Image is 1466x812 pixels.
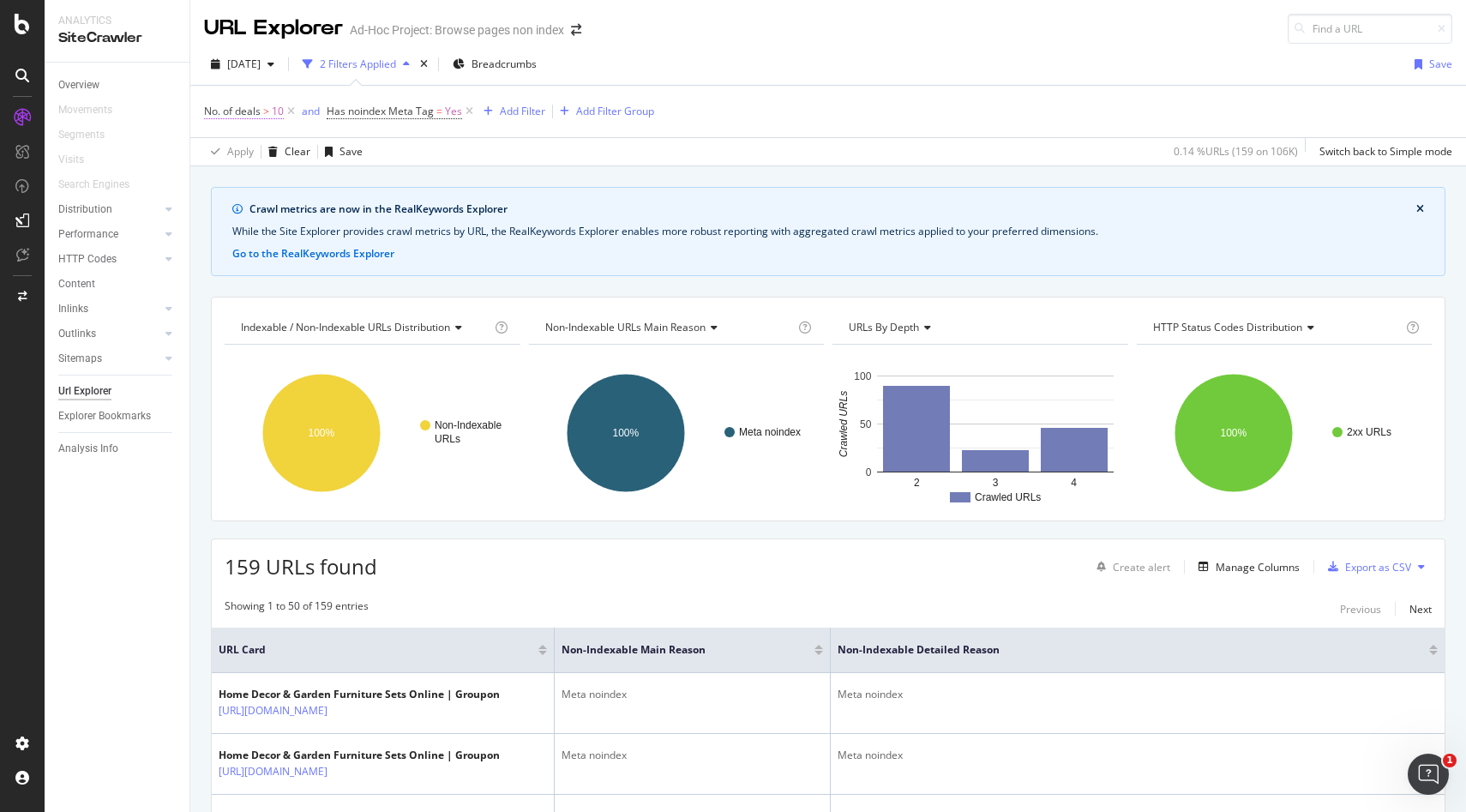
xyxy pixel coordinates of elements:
span: Non-Indexable URLs Main Reason [545,320,706,334]
div: Meta noindex [838,748,1438,763]
a: Segments [58,126,122,144]
a: Sitemaps [58,350,160,368]
div: URL Explorer [204,14,343,43]
a: [URL][DOMAIN_NAME] [219,702,327,719]
text: 3 [993,477,999,489]
div: Visits [58,151,84,169]
button: Clear [261,138,310,165]
div: Home Decor & Garden Furniture Sets Online | Groupon [219,748,500,763]
button: Previous [1340,598,1381,619]
div: Meta noindex [838,687,1438,702]
h4: Indexable / Non-Indexable URLs Distribution [237,314,491,341]
text: 4 [1071,477,1077,489]
div: Analysis Info [58,440,118,458]
div: Analytics [58,14,176,28]
text: 0 [866,466,872,478]
div: Apply [227,144,254,159]
a: Outlinks [58,325,160,343]
div: Previous [1340,602,1381,617]
span: Non-Indexable Main Reason [562,642,789,658]
div: Outlinks [58,325,96,343]
div: Url Explorer [58,382,111,400]
input: Find a URL [1288,14,1452,44]
a: Explorer Bookmarks [58,407,177,425]
a: Content [58,275,177,293]
button: Breadcrumbs [446,51,544,78]
div: info banner [211,187,1445,276]
div: Manage Columns [1216,560,1300,574]
div: Showing 1 to 50 of 159 entries [225,598,369,619]
span: URL Card [219,642,534,658]
div: Search Engines [58,176,129,194]
button: Switch back to Simple mode [1313,138,1452,165]
text: 100% [612,427,639,439]
button: 2 Filters Applied [296,51,417,78]
span: Indexable / Non-Indexable URLs distribution [241,320,450,334]
div: A chart. [529,358,825,508]
div: Save [339,144,363,159]
div: Performance [58,226,118,244]
a: Search Engines [58,176,147,194]
text: 50 [860,418,872,430]
button: Save [318,138,363,165]
span: 10 [272,99,284,123]
text: 100% [309,427,335,439]
div: times [417,56,431,73]
text: URLs [435,433,460,445]
a: Movements [58,101,129,119]
span: 2025 Oct. 7th [227,57,261,71]
button: close banner [1412,198,1428,220]
div: Ad-Hoc Project: Browse pages non index [350,21,564,39]
span: Non-Indexable Detailed Reason [838,642,1403,658]
div: Clear [285,144,310,159]
text: 100 [854,370,871,382]
button: Go to the RealKeywords Explorer [232,246,394,262]
div: Add Filter [500,104,545,118]
a: Analysis Info [58,440,177,458]
button: Create alert [1090,553,1170,580]
div: Sitemaps [58,350,102,368]
span: > [263,104,269,118]
svg: A chart. [1137,358,1433,508]
a: HTTP Codes [58,250,160,268]
div: Meta noindex [562,748,823,763]
span: = [436,104,442,118]
a: Visits [58,151,101,169]
button: Save [1408,51,1452,78]
text: 2 [914,477,920,489]
div: Save [1429,57,1452,71]
text: 100% [1220,427,1247,439]
div: Export as CSV [1345,560,1411,574]
span: No. of deals [204,104,261,118]
span: URLs by Depth [849,320,919,334]
div: SiteCrawler [58,28,176,48]
a: Url Explorer [58,382,177,400]
div: Movements [58,101,112,119]
svg: A chart. [225,358,520,508]
div: While the Site Explorer provides crawl metrics by URL, the RealKeywords Explorer enables more rob... [232,224,1424,239]
text: Meta noindex [739,426,801,438]
button: Add Filter Group [553,101,654,122]
button: Apply [204,138,254,165]
button: Manage Columns [1192,556,1300,577]
h4: Non-Indexable URLs Main Reason [542,314,796,341]
iframe: Intercom live chat [1408,754,1449,795]
text: Crawled URLs [975,491,1041,503]
div: 0.14 % URLs ( 159 on 106K ) [1174,144,1298,159]
div: arrow-right-arrow-left [571,24,581,36]
div: Add Filter Group [576,104,654,118]
span: HTTP Status Codes Distribution [1153,320,1302,334]
span: Breadcrumbs [472,57,537,71]
div: and [302,104,320,118]
text: 2xx URLs [1347,426,1391,438]
a: Inlinks [58,300,160,318]
div: Crawl metrics are now in the RealKeywords Explorer [249,201,1416,217]
div: Content [58,275,95,293]
a: Overview [58,76,177,94]
h4: URLs by Depth [845,314,1113,341]
button: Add Filter [477,101,545,122]
button: and [302,103,320,119]
svg: A chart. [832,358,1128,508]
